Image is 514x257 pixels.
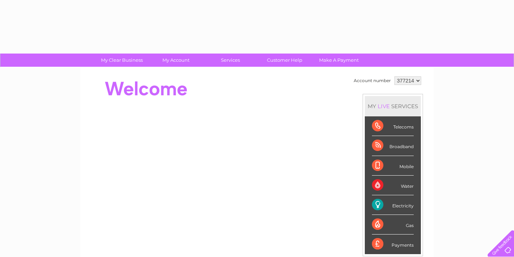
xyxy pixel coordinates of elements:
div: Mobile [372,156,414,176]
div: LIVE [376,103,391,110]
div: Broadband [372,136,414,156]
a: My Clear Business [92,54,151,67]
div: Telecoms [372,116,414,136]
a: Services [201,54,260,67]
td: Account number [352,75,393,87]
div: Water [372,176,414,195]
a: Make A Payment [309,54,368,67]
div: Electricity [372,195,414,215]
div: MY SERVICES [365,96,421,116]
a: My Account [147,54,206,67]
div: Payments [372,235,414,254]
div: Gas [372,215,414,235]
a: Customer Help [255,54,314,67]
